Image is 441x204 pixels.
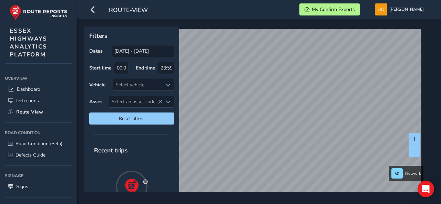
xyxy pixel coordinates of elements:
a: Defects Guide [5,149,72,161]
span: Reset filters [94,115,169,122]
label: Start time [89,65,112,71]
span: Network [405,171,421,176]
img: rr logo [10,5,67,20]
span: Route View [16,109,43,115]
div: Open Intercom Messenger [418,181,434,197]
div: Overview [5,73,72,84]
span: My Confirm Exports [312,6,355,13]
a: Road Condition (Beta) [5,138,72,149]
label: Dates [89,48,103,54]
span: Select an asset code [109,96,163,107]
img: diamond-layout [375,3,387,15]
span: ESSEX HIGHWAYS ANALYTICS PLATFORM [10,27,47,58]
a: Route View [5,106,72,118]
div: Select vehicle [113,79,163,90]
span: route-view [109,6,148,15]
span: Detections [16,97,39,104]
span: Defects Guide [16,152,45,158]
div: Road Condition [5,128,72,138]
span: [PERSON_NAME] [389,3,424,15]
button: My Confirm Exports [299,3,360,15]
a: Detections [5,95,72,106]
span: Recent trips [89,141,133,159]
label: Vehicle [89,82,106,88]
button: Reset filters [89,112,174,125]
canvas: Map [87,29,421,200]
p: Filters [89,31,174,40]
button: [PERSON_NAME] [375,3,426,15]
label: Asset [89,98,102,105]
a: Signs [5,181,72,192]
span: Signs [16,183,28,190]
a: Dashboard [5,84,72,95]
span: Dashboard [17,86,40,93]
span: Road Condition (Beta) [16,140,62,147]
label: End time [136,65,155,71]
div: Select an asset code [163,96,174,107]
div: Signage [5,171,72,181]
